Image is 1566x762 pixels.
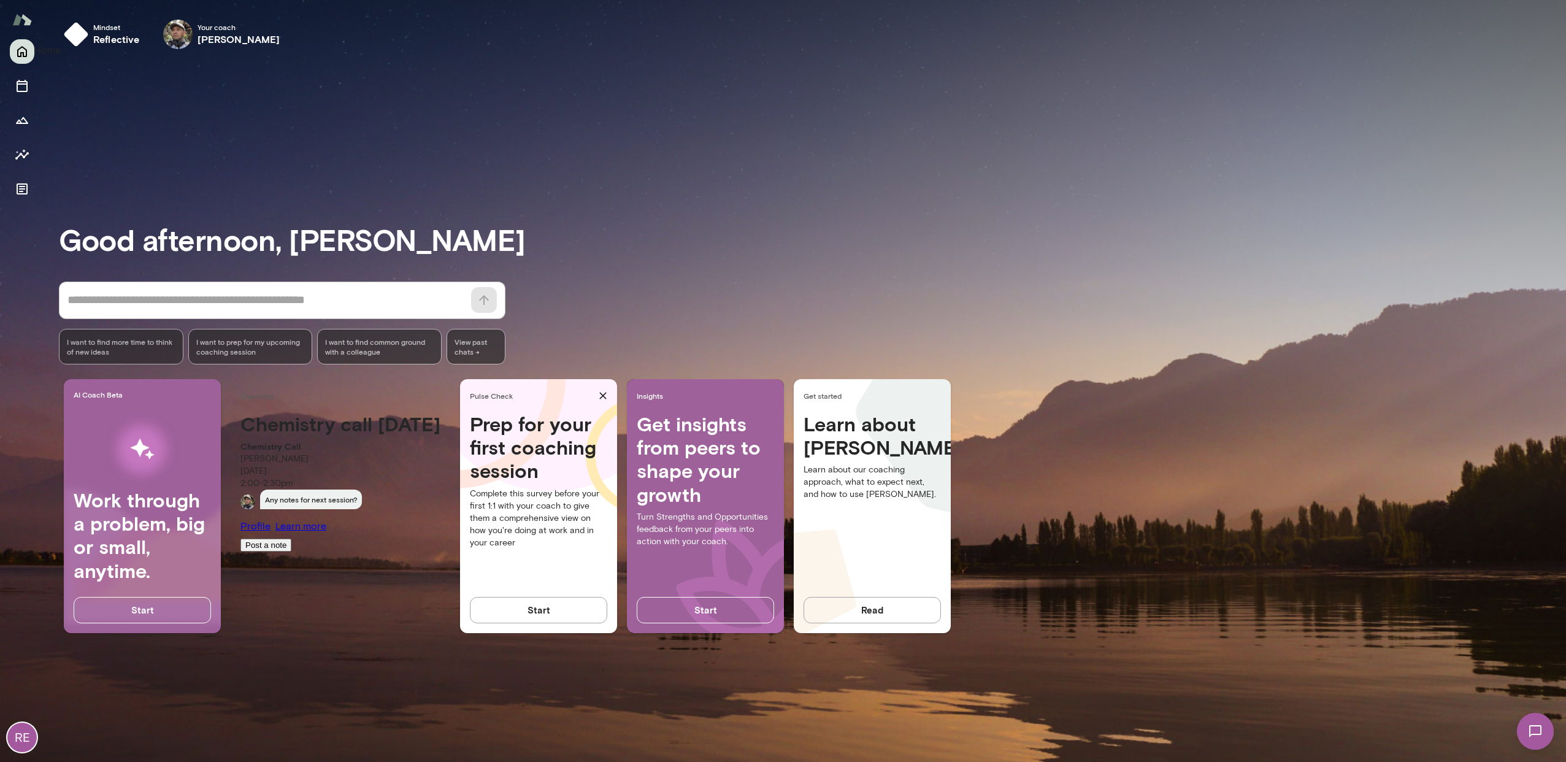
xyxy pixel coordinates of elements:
[67,337,175,356] span: I want to find more time to think of new ideas
[198,22,280,32] span: Your coach
[10,39,34,64] button: Home
[240,519,271,534] a: Profile
[64,22,88,47] img: mindset
[240,412,440,436] h4: Chemistry call [DATE]
[10,108,34,133] button: Growth Plan
[637,391,779,401] span: Insights
[637,597,774,623] button: Start
[325,337,434,356] span: I want to find common ground with a colleague
[93,32,140,47] h6: reflective
[275,519,326,534] a: Learn more
[240,477,440,490] p: 2:00 - 2:30pm
[59,222,1566,256] h3: Good afternoon, [PERSON_NAME]
[196,337,305,356] span: I want to prep for my upcoming coaching session
[447,329,505,364] span: View past chats ->
[12,8,32,31] img: Mento
[240,495,255,509] img: Rico
[260,490,362,509] span: Any notes for next session?
[240,453,440,465] p: [PERSON_NAME]
[59,15,150,54] button: Mindsetreflective
[317,329,442,364] div: I want to find common ground with a colleague
[74,390,216,399] span: AI Coach Beta
[198,32,280,47] h6: [PERSON_NAME]
[240,465,440,477] p: [DATE]
[188,329,313,364] div: I want to prep for my upcoming coaching session
[74,488,211,583] h4: Work through a problem, big or small, anytime.
[10,177,34,201] button: Documents
[10,142,34,167] button: Insights
[59,329,183,364] div: I want to find more time to think of new ideas
[470,391,594,401] span: Pulse Check
[155,15,289,54] div: Rico NasolYour coach[PERSON_NAME]
[240,391,445,401] span: Coaching
[74,597,211,623] button: Start
[637,511,774,548] p: Turn Strengths and Opportunities feedback from your peers into action with your coach.
[240,539,291,552] button: Post a note
[804,391,946,401] span: Get started
[470,488,607,549] p: Complete this survey before your first 1:1 with your coach to give them a comprehensive view on h...
[470,597,607,623] button: Start
[7,723,37,752] div: RE
[470,412,607,483] h4: Prep for your first coaching session
[804,464,941,501] p: Learn about our coaching approach, what to expect next, and how to use [PERSON_NAME].
[88,410,197,488] img: AI Workflows
[10,74,34,98] button: Sessions
[804,412,941,460] h4: Learn about [PERSON_NAME]
[163,20,193,49] img: Rico Nasol
[804,597,941,623] button: Read
[637,412,774,507] h4: Get insights from peers to shape your growth
[240,441,440,453] p: Chemistry Call
[93,22,140,32] span: Mindset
